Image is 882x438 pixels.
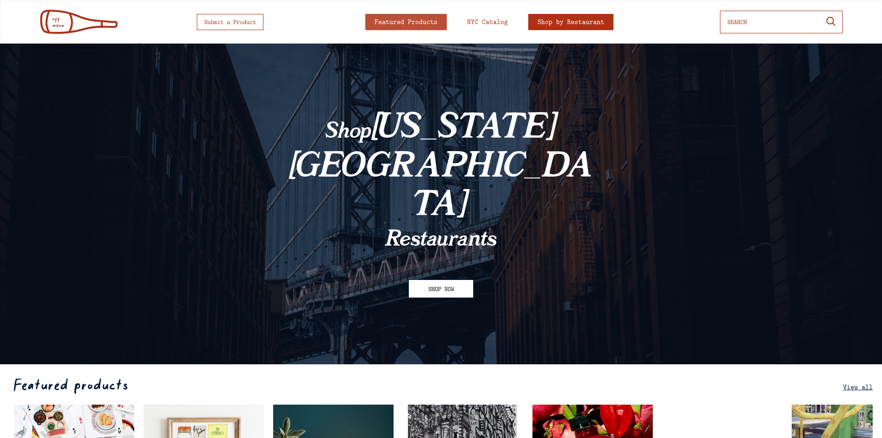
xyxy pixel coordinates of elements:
div: NYC Catalog [467,19,508,25]
div: [US_STATE][GEOGRAPHIC_DATA] [289,110,593,226]
button: SHOP NOW [408,279,474,298]
input: SEARCH [727,13,817,30]
div: Featured products [14,379,128,395]
button: Submit a Product [197,14,263,30]
img: off menu [39,9,119,34]
font: Restaurants [385,229,497,251]
div: Shop by Restaurant [538,19,604,25]
font: Shop [325,121,371,143]
div: Featured Products [375,19,438,25]
u: View all [843,382,873,392]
